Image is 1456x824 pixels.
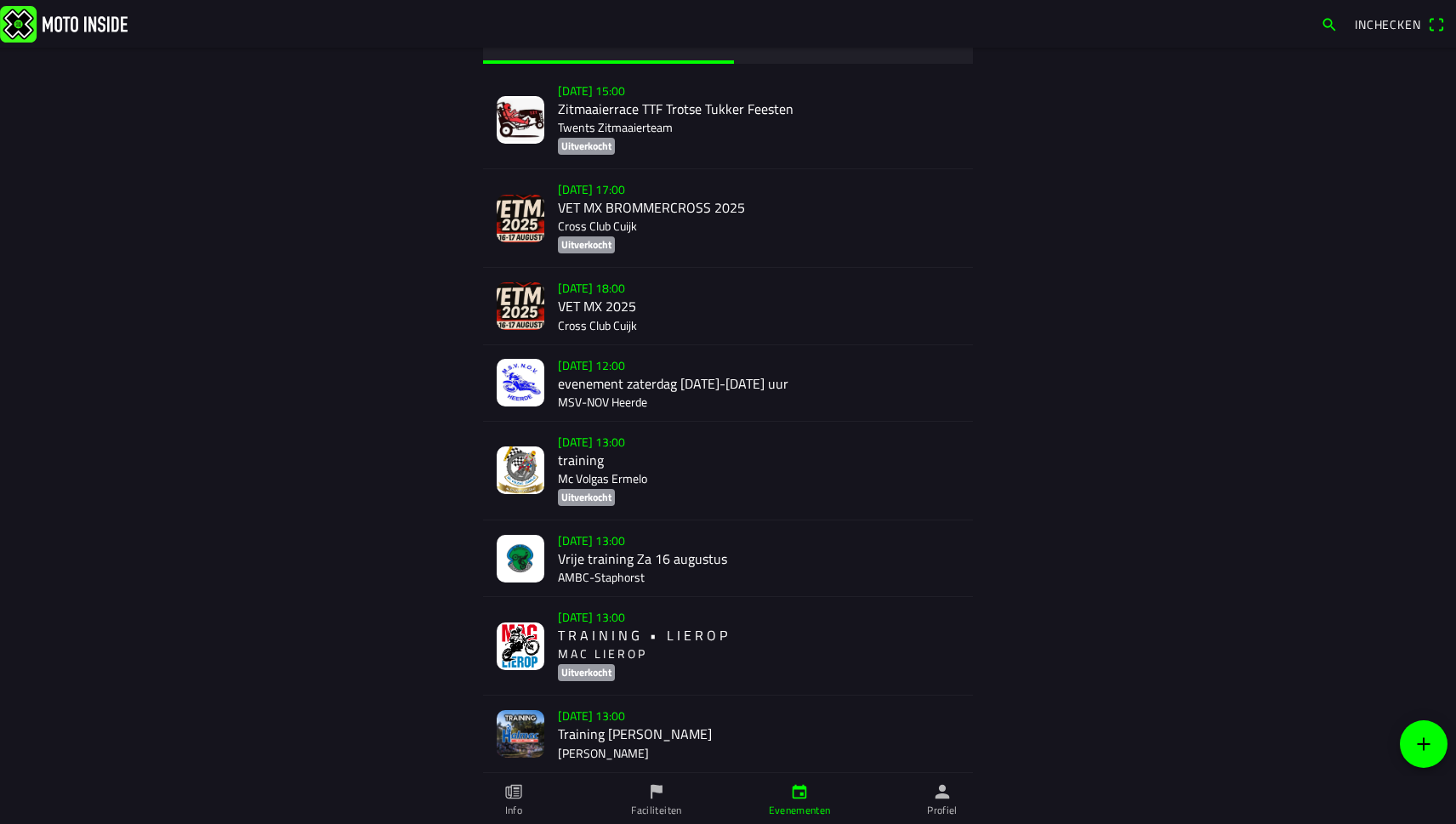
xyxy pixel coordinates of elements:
a: [DATE] 13:00Training [PERSON_NAME][PERSON_NAME] [483,696,973,772]
a: [DATE] 13:00trainingMc Volgas ErmeloUitverkocht [483,422,973,520]
img: ZbudpXhMoREDwX92u5ilukar5XmcvOOZpae40Uk3.jpg [497,282,544,330]
ion-label: Faciliteiten [631,803,681,818]
a: [DATE] 17:00VET MX BROMMERCROSS 2025Cross Club CuijkUitverkocht [483,169,973,268]
a: [DATE] 18:00VET MX 2025Cross Club Cuijk [483,268,973,344]
ion-icon: calendar [790,782,809,801]
img: b5Rrbx1BB3S9XFxA0ngbD9BjKmvM7smdCadQFNKz.jpg [497,359,544,406]
a: [DATE] 15:00Zitmaaierrace TTF Trotse Tukker FeestenTwents ZitmaaierteamUitverkocht [483,71,973,169]
ion-icon: add [1413,734,1434,754]
ion-icon: flag [647,782,666,801]
img: nqVjGR7w9L1lx1i9iSUta8yeC2jT49Su6SYODyDY.jpg [497,96,544,144]
span: Inchecken [1355,15,1421,33]
ion-label: Evenementen [769,803,831,818]
ion-label: Profiel [927,803,958,818]
img: cUzKkvrzoDV55mm8iTk0lzAdoz4YgRQGm4CXlmZj.jpg [497,195,544,242]
img: c0iYBUXoDeaukpUjKvbxM5WgCcdqEOJGrqgDHjjo.png [497,622,544,670]
a: Incheckenqr scanner [1346,9,1453,38]
a: [DATE] 13:00Vrije training Za 16 augustusAMBC-Staphorst [483,520,973,597]
ion-label: Info [505,803,522,818]
a: [DATE] 12:00evenement zaterdag [DATE]-[DATE] uurMSV-NOV Heerde [483,345,973,422]
ion-icon: paper [504,782,523,801]
img: OsYFpxPQl4r3uVzMr5tLjlgEwqjMyQF1M8wp9vem.jpg [497,446,544,494]
img: LHdt34qjO8I1ikqy75xviT6zvODe0JOmFLV3W9KQ.jpeg [497,535,544,582]
img: N3lxsS6Zhak3ei5Q5MtyPEvjHqMuKUUTBqHB2i4g.png [497,710,544,758]
a: [DATE] 13:00T R A I N I N G • L I E R O PM A C L I E R O PUitverkocht [483,597,973,696]
ion-icon: person [933,782,952,801]
a: search [1312,9,1346,38]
